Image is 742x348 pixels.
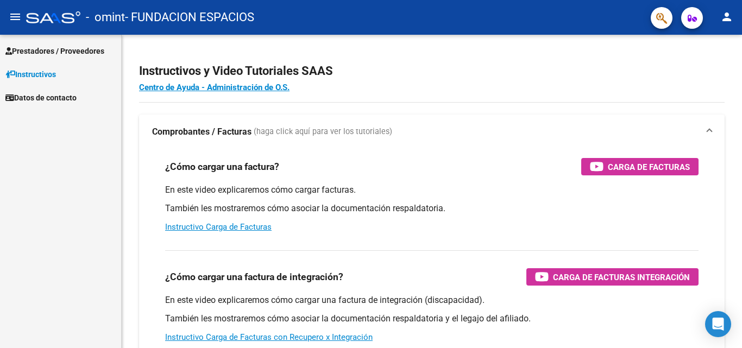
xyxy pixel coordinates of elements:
span: Carga de Facturas Integración [553,270,690,284]
a: Centro de Ayuda - Administración de O.S. [139,83,290,92]
a: Instructivo Carga de Facturas con Recupero x Integración [165,332,373,342]
p: En este video explicaremos cómo cargar facturas. [165,184,699,196]
strong: Comprobantes / Facturas [152,126,251,138]
span: Prestadores / Proveedores [5,45,104,57]
h2: Instructivos y Video Tutoriales SAAS [139,61,725,81]
h3: ¿Cómo cargar una factura? [165,159,279,174]
span: Instructivos [5,68,56,80]
button: Carga de Facturas [581,158,699,175]
span: Carga de Facturas [608,160,690,174]
span: (haga click aquí para ver los tutoriales) [254,126,392,138]
span: - FUNDACION ESPACIOS [125,5,254,29]
p: En este video explicaremos cómo cargar una factura de integración (discapacidad). [165,294,699,306]
span: - omint [86,5,125,29]
p: También les mostraremos cómo asociar la documentación respaldatoria y el legajo del afiliado. [165,313,699,325]
button: Carga de Facturas Integración [526,268,699,286]
a: Instructivo Carga de Facturas [165,222,272,232]
mat-expansion-panel-header: Comprobantes / Facturas (haga click aquí para ver los tutoriales) [139,115,725,149]
h3: ¿Cómo cargar una factura de integración? [165,269,343,284]
div: Open Intercom Messenger [705,311,731,337]
mat-icon: person [720,10,733,23]
mat-icon: menu [9,10,22,23]
p: También les mostraremos cómo asociar la documentación respaldatoria. [165,203,699,214]
span: Datos de contacto [5,92,77,104]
